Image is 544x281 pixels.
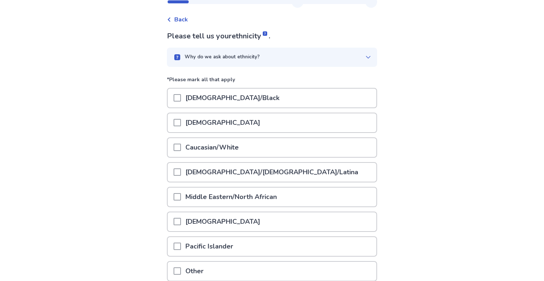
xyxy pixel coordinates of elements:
p: Why do we ask about ethnicity? [185,54,260,61]
p: Middle Eastern/North African [181,188,281,206]
p: Caucasian/White [181,138,243,157]
p: [DEMOGRAPHIC_DATA]/[DEMOGRAPHIC_DATA]/Latina [181,163,363,182]
span: Back [174,15,188,24]
p: Other [181,262,208,281]
p: [DEMOGRAPHIC_DATA] [181,113,265,132]
p: [DEMOGRAPHIC_DATA] [181,212,265,231]
p: *Please mark all that apply [167,76,377,88]
p: Pacific Islander [181,237,238,256]
p: [DEMOGRAPHIC_DATA]/Black [181,89,284,107]
p: Please tell us your . [167,31,377,42]
span: ethnicity [232,31,269,41]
